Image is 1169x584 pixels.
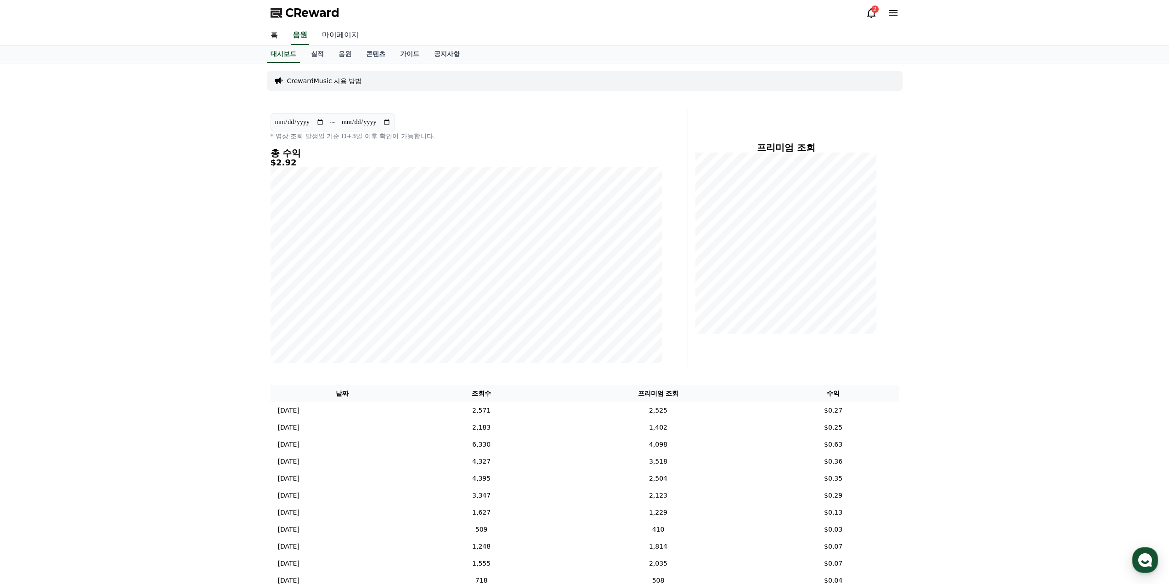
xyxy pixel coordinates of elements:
td: 1,248 [414,538,548,555]
p: [DATE] [278,457,299,466]
a: CrewardMusic 사용 방법 [287,76,362,85]
p: [DATE] [278,474,299,483]
td: $0.35 [768,470,899,487]
td: 3,347 [414,487,548,504]
p: ~ [330,117,336,128]
td: 4,395 [414,470,548,487]
td: 2,183 [414,419,548,436]
td: 2,525 [548,402,768,419]
span: 홈 [29,305,34,312]
td: 1,402 [548,419,768,436]
a: 실적 [304,45,331,63]
a: CReward [271,6,339,20]
td: 2,035 [548,555,768,572]
a: 대시보드 [267,45,300,63]
h4: 총 수익 [271,148,662,158]
span: 설정 [142,305,153,312]
td: 1,555 [414,555,548,572]
p: [DATE] [278,491,299,500]
p: [DATE] [278,508,299,517]
td: $0.63 [768,436,899,453]
td: $0.29 [768,487,899,504]
a: 대화 [61,291,119,314]
td: $0.07 [768,538,899,555]
td: 2,504 [548,470,768,487]
th: 날짜 [271,385,414,402]
td: $0.25 [768,419,899,436]
p: [DATE] [278,559,299,568]
a: 홈 [263,26,285,45]
p: [DATE] [278,525,299,534]
td: 4,327 [414,453,548,470]
p: [DATE] [278,440,299,449]
a: 콘텐츠 [359,45,393,63]
td: 4,098 [548,436,768,453]
p: [DATE] [278,542,299,551]
th: 프리미엄 조회 [548,385,768,402]
td: 2,123 [548,487,768,504]
h4: 프리미엄 조회 [695,142,877,153]
th: 수익 [768,385,899,402]
p: * 영상 조회 발생일 기준 D+3일 이후 확인이 가능합니다. [271,131,662,141]
td: $0.13 [768,504,899,521]
td: 1,627 [414,504,548,521]
div: 2 [871,6,879,13]
td: 410 [548,521,768,538]
td: $0.36 [768,453,899,470]
td: 3,518 [548,453,768,470]
a: 설정 [119,291,176,314]
td: 6,330 [414,436,548,453]
span: 대화 [84,306,95,313]
p: [DATE] [278,406,299,415]
td: 2,571 [414,402,548,419]
a: 2 [866,7,877,18]
span: CReward [285,6,339,20]
a: 음원 [291,26,309,45]
p: [DATE] [278,423,299,432]
td: 1,229 [548,504,768,521]
a: 가이드 [393,45,427,63]
a: 음원 [331,45,359,63]
td: $0.27 [768,402,899,419]
td: 1,814 [548,538,768,555]
a: 홈 [3,291,61,314]
td: $0.07 [768,555,899,572]
td: $0.03 [768,521,899,538]
a: 공지사항 [427,45,467,63]
th: 조회수 [414,385,548,402]
h5: $2.92 [271,158,662,167]
a: 마이페이지 [315,26,366,45]
td: 509 [414,521,548,538]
